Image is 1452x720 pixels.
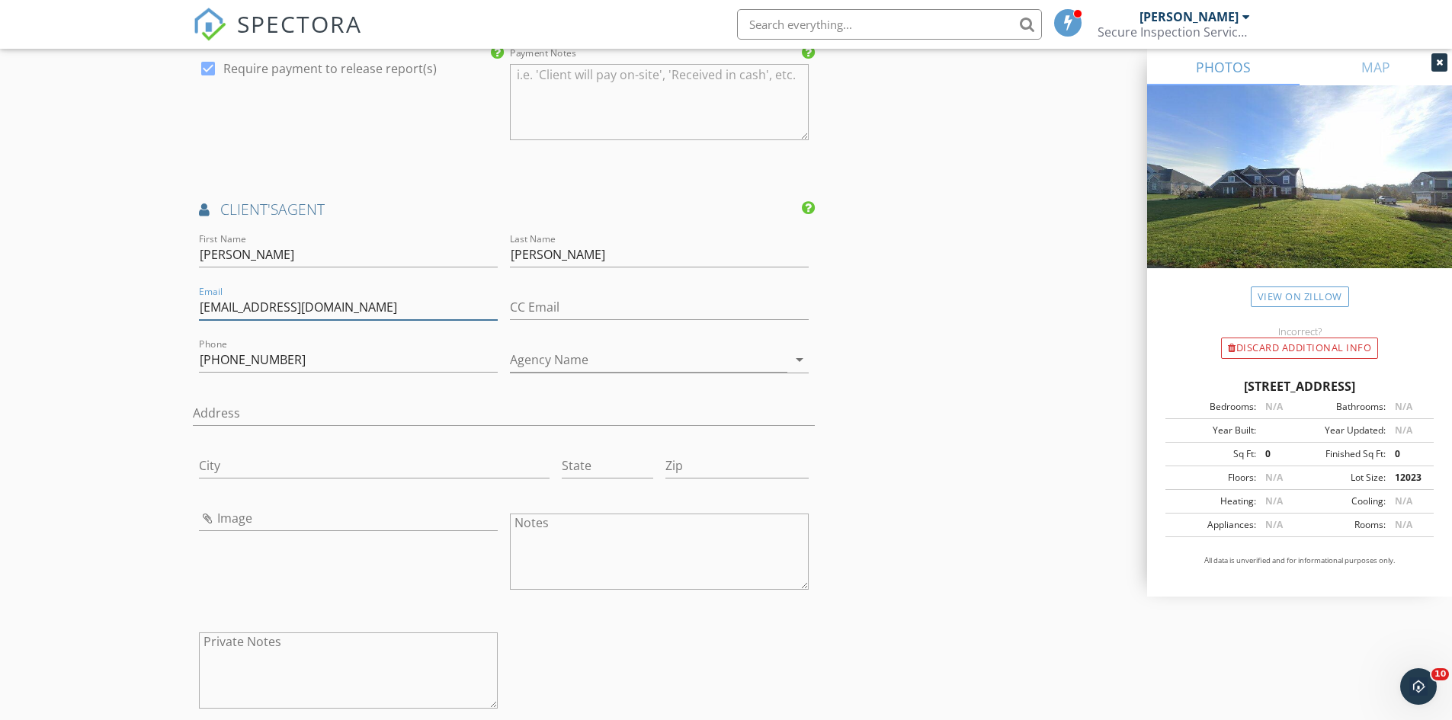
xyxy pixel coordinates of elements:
[1395,400,1412,413] span: N/A
[1170,494,1256,508] div: Heating:
[1147,325,1452,338] div: Incorrect?
[199,200,809,219] h4: AGENT
[1165,555,1434,566] p: All data is unverified and for informational purposes only.
[1395,424,1412,437] span: N/A
[1400,668,1437,705] iframe: Intercom live chat
[1170,518,1256,532] div: Appliances:
[1300,447,1386,461] div: Finished Sq Ft:
[1300,518,1386,532] div: Rooms:
[1256,447,1300,461] div: 0
[223,61,437,76] label: Require payment to release report(s)
[1170,471,1256,485] div: Floors:
[1300,49,1452,85] a: MAP
[1098,24,1250,40] div: Secure Inspection Services LLC
[737,9,1042,40] input: Search everything...
[199,506,498,531] input: Image
[1300,471,1386,485] div: Lot Size:
[1251,286,1349,307] a: View on Zillow
[1265,518,1283,531] span: N/A
[1300,494,1386,508] div: Cooling:
[1395,518,1412,531] span: N/A
[1265,471,1283,484] span: N/A
[193,8,226,41] img: The Best Home Inspection Software - Spectora
[237,8,362,40] span: SPECTORA
[193,21,362,53] a: SPECTORA
[1265,494,1283,507] span: N/A
[1170,424,1256,437] div: Year Built:
[1147,85,1452,305] img: streetview
[1265,400,1283,413] span: N/A
[220,199,278,219] span: client's
[1221,338,1378,359] div: Discard Additional info
[1300,424,1386,437] div: Year Updated:
[1170,447,1256,461] div: Sq Ft:
[790,350,809,369] i: arrow_drop_down
[1386,447,1429,461] div: 0
[1386,471,1429,485] div: 12023
[1300,400,1386,414] div: Bathrooms:
[510,514,809,590] textarea: Notes
[1165,377,1434,395] div: [STREET_ADDRESS]
[1395,494,1412,507] span: N/A
[1170,400,1256,414] div: Bedrooms:
[1139,9,1239,24] div: [PERSON_NAME]
[1431,668,1449,680] span: 10
[1147,49,1300,85] a: PHOTOS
